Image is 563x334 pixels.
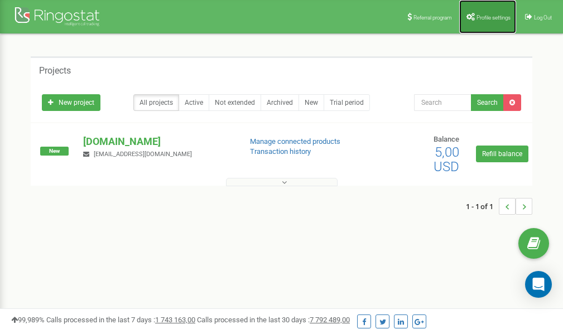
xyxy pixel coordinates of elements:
[310,316,350,324] u: 7 792 489,00
[434,144,459,175] span: 5,00 USD
[42,94,100,111] a: New project
[434,135,459,143] span: Balance
[466,187,532,226] nav: ...
[471,94,504,111] button: Search
[324,94,370,111] a: Trial period
[476,146,528,162] a: Refill balance
[133,94,179,111] a: All projects
[197,316,350,324] span: Calls processed in the last 30 days :
[414,94,471,111] input: Search
[525,271,552,298] div: Open Intercom Messenger
[477,14,511,21] span: Profile settings
[155,316,195,324] u: 1 743 163,00
[534,14,552,21] span: Log Out
[39,66,71,76] h5: Projects
[250,147,311,156] a: Transaction history
[299,94,324,111] a: New
[466,198,499,215] span: 1 - 1 of 1
[83,134,232,149] p: [DOMAIN_NAME]
[261,94,299,111] a: Archived
[46,316,195,324] span: Calls processed in the last 7 days :
[94,151,192,158] span: [EMAIL_ADDRESS][DOMAIN_NAME]
[11,316,45,324] span: 99,989%
[250,137,340,146] a: Manage connected products
[209,94,261,111] a: Not extended
[179,94,209,111] a: Active
[413,14,452,21] span: Referral program
[40,147,69,156] span: New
